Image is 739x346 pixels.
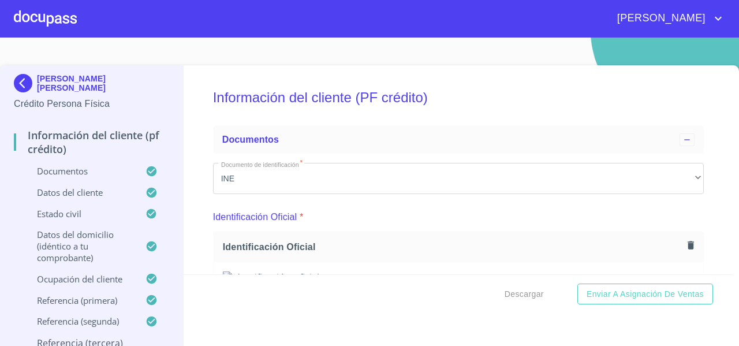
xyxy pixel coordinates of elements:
p: Información del cliente (PF crédito) [14,128,169,156]
h5: Información del cliente (PF crédito) [213,74,704,121]
button: account of current user [609,9,725,28]
p: Referencia (segunda) [14,315,145,327]
p: Referencia (primera) [14,295,145,306]
div: [PERSON_NAME] [PERSON_NAME] [14,74,169,97]
img: Identificación Oficial [223,271,694,284]
p: Crédito Persona Física [14,97,169,111]
p: Identificación Oficial [213,210,297,224]
span: Documentos [222,135,279,144]
p: Estado Civil [14,208,145,219]
button: Enviar a Asignación de Ventas [577,284,713,305]
div: INE [213,163,704,194]
span: Descargar [505,287,544,302]
span: Identificación Oficial [223,241,683,253]
p: [PERSON_NAME] [PERSON_NAME] [37,74,169,92]
img: Docupass spot blue [14,74,37,92]
span: Enviar a Asignación de Ventas [587,287,704,302]
p: Documentos [14,165,145,177]
button: Descargar [500,284,548,305]
span: [PERSON_NAME] [609,9,711,28]
p: Datos del domicilio (idéntico a tu comprobante) [14,229,145,263]
div: Documentos [213,126,704,154]
p: Ocupación del Cliente [14,273,145,285]
p: Datos del cliente [14,187,145,198]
